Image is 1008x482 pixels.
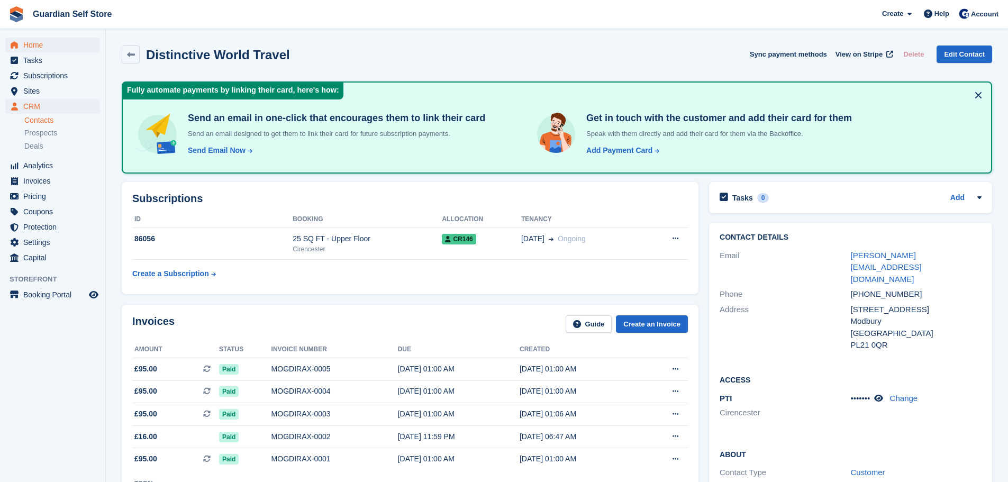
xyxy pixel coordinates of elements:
span: Analytics [23,158,87,173]
div: [DATE] 11:59 PM [398,431,520,442]
span: [DATE] [521,233,544,244]
a: Preview store [87,288,100,301]
div: Create a Subscription [132,268,209,279]
p: Speak with them directly and add their card for them via the Backoffice. [582,129,852,139]
th: Created [520,341,641,358]
span: PTI [720,394,732,403]
div: Add Payment Card [586,145,652,156]
span: Storefront [10,274,105,285]
a: Guide [566,315,612,333]
span: Paid [219,432,239,442]
h2: About [720,449,982,459]
span: Ongoing [558,234,586,243]
h4: Get in touch with the customer and add their card for them [582,112,852,124]
th: Status [219,341,271,358]
span: Protection [23,220,87,234]
span: Deals [24,141,43,151]
a: menu [5,189,100,204]
a: Add [950,192,965,204]
div: MOGDIRAX-0003 [271,408,398,420]
a: Customer [851,468,885,477]
span: £95.00 [134,386,157,397]
h4: Send an email in one-click that encourages them to link their card [184,112,485,124]
a: menu [5,53,100,68]
a: menu [5,99,100,114]
th: Amount [132,341,219,358]
div: Modbury [851,315,982,328]
span: CRM [23,99,87,114]
h2: Access [720,374,982,385]
span: ••••••• [851,394,870,403]
th: Booking [293,211,442,228]
span: Help [934,8,949,19]
a: menu [5,235,100,250]
span: Pricing [23,189,87,204]
h2: Invoices [132,315,175,333]
div: [DATE] 01:06 AM [520,408,641,420]
a: menu [5,220,100,234]
h2: Contact Details [720,233,982,242]
div: 0 [757,193,769,203]
li: Cirencester [720,407,850,419]
div: Address [720,304,850,351]
div: MOGDIRAX-0004 [271,386,398,397]
th: Tenancy [521,211,646,228]
div: [GEOGRAPHIC_DATA] [851,328,982,340]
span: Settings [23,235,87,250]
img: get-in-touch-e3e95b6451f4e49772a6039d3abdde126589d6f45a760754adfa51be33bf0f70.svg [534,112,578,156]
span: Tasks [23,53,87,68]
span: Paid [219,409,239,420]
a: [PERSON_NAME][EMAIL_ADDRESS][DOMAIN_NAME] [851,251,922,284]
img: Tom Scott [959,8,969,19]
div: [DATE] 01:00 AM [398,386,520,397]
a: menu [5,38,100,52]
a: menu [5,158,100,173]
img: stora-icon-8386f47178a22dfd0bd8f6a31ec36ba5ce8667c1dd55bd0f319d3a0aa187defe.svg [8,6,24,22]
span: Invoices [23,174,87,188]
span: Prospects [24,128,57,138]
a: Create an Invoice [616,315,688,333]
a: Deals [24,141,100,152]
div: 86056 [132,233,293,244]
div: Phone [720,288,850,301]
a: Guardian Self Store [29,5,116,23]
img: send-email-b5881ef4c8f827a638e46e229e590028c7e36e3a6c99d2365469aff88783de13.svg [135,112,179,156]
div: Email [720,250,850,286]
span: Sites [23,84,87,98]
div: [DATE] 01:00 AM [520,386,641,397]
a: menu [5,174,100,188]
span: View on Stripe [836,49,883,60]
div: 25 SQ FT - Upper Floor [293,233,442,244]
span: Paid [219,386,239,397]
a: menu [5,204,100,219]
a: menu [5,68,100,83]
a: Create a Subscription [132,264,216,284]
a: menu [5,84,100,98]
button: Delete [899,46,928,63]
div: MOGDIRAX-0002 [271,431,398,442]
div: [PHONE_NUMBER] [851,288,982,301]
span: Paid [219,454,239,465]
a: menu [5,287,100,302]
span: Account [971,9,998,20]
span: £16.00 [134,431,157,442]
a: Add Payment Card [582,145,660,156]
span: Create [882,8,903,19]
th: ID [132,211,293,228]
a: Edit Contact [937,46,992,63]
th: Invoice number [271,341,398,358]
div: PL21 0QR [851,339,982,351]
div: [DATE] 01:00 AM [398,453,520,465]
span: CR146 [442,234,476,244]
a: Contacts [24,115,100,125]
div: MOGDIRAX-0001 [271,453,398,465]
span: £95.00 [134,453,157,465]
span: Booking Portal [23,287,87,302]
div: [STREET_ADDRESS] [851,304,982,316]
p: Send an email designed to get them to link their card for future subscription payments. [184,129,485,139]
div: Send Email Now [188,145,246,156]
span: £95.00 [134,363,157,375]
div: Fully automate payments by linking their card, here's how: [123,83,343,99]
a: menu [5,250,100,265]
a: Prospects [24,128,100,139]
